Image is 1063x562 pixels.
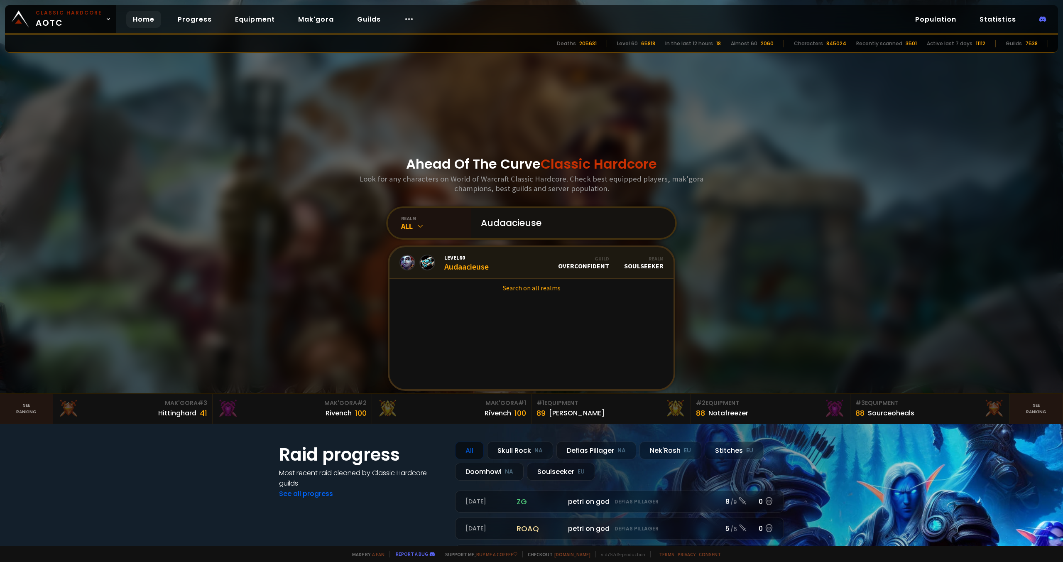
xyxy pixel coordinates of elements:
div: Mak'Gora [218,399,367,407]
div: Nek'Rosh [639,442,701,459]
a: Search on all realms [389,279,674,297]
a: Progress [171,11,218,28]
a: #3Equipment88Sourceoheals [850,394,1010,424]
div: 18 [716,40,721,47]
a: Mak'gora [291,11,340,28]
div: 88 [696,407,705,419]
div: Notafreezer [708,408,748,418]
div: 65818 [641,40,655,47]
a: [DATE]roaqpetri on godDefias Pillager5 /60 [455,518,784,540]
h3: Look for any characters on World of Warcraft Classic Hardcore. Check best equipped players, mak'g... [356,174,707,193]
div: Overconfident [558,255,609,270]
div: Doomhowl [455,463,524,481]
div: Skull Rock [487,442,553,459]
div: Stitches [705,442,764,459]
span: # 2 [696,399,705,407]
div: Almost 60 [731,40,757,47]
div: 845024 [826,40,846,47]
span: # 1 [536,399,544,407]
small: NA [617,447,626,455]
div: 88 [855,407,865,419]
small: NA [534,447,543,455]
a: Home [126,11,161,28]
div: Guilds [1006,40,1022,47]
a: Mak'Gora#1Rîvench100 [372,394,531,424]
h1: Ahead Of The Curve [406,154,657,174]
div: Soulseeker [624,255,664,270]
a: Mak'Gora#3Hittinghard41 [53,394,213,424]
div: Characters [794,40,823,47]
span: Classic Hardcore [541,155,657,173]
div: Soulseeker [527,463,595,481]
div: Mak'Gora [377,399,526,407]
a: Report a bug [396,551,428,557]
small: EU [684,447,691,455]
small: EU [746,447,753,455]
div: 41 [200,407,207,419]
div: [PERSON_NAME] [549,408,605,418]
div: Active last 7 days [927,40,972,47]
div: 205631 [579,40,597,47]
div: Sourceoheals [868,408,914,418]
div: 89 [536,407,546,419]
div: Realm [624,255,664,262]
a: Equipment [228,11,282,28]
span: # 1 [518,399,526,407]
a: Consent [699,551,721,557]
span: Made by [347,551,385,557]
div: Equipment [536,399,686,407]
div: Equipment [855,399,1004,407]
div: All [455,442,484,459]
a: Buy me a coffee [476,551,517,557]
h4: Most recent raid cleaned by Classic Hardcore guilds [279,468,445,488]
a: See all progress [279,489,333,498]
a: [DOMAIN_NAME] [554,551,590,557]
span: # 3 [855,399,865,407]
a: Population [909,11,963,28]
a: Statistics [973,11,1023,28]
div: Defias Pillager [556,442,636,459]
div: Mak'Gora [58,399,207,407]
div: 11112 [976,40,985,47]
small: NA [505,468,513,476]
div: 3501 [906,40,917,47]
a: Terms [659,551,674,557]
a: #1Equipment89[PERSON_NAME] [531,394,691,424]
a: Level60AudaacieuseGuildOverconfidentRealmSoulseeker [389,247,674,279]
a: a fan [372,551,385,557]
div: 100 [514,407,526,419]
a: [DATE]zgpetri on godDefias Pillager8 /90 [455,491,784,513]
span: Level 60 [444,254,489,261]
div: Audaacieuse [444,254,489,272]
a: Guilds [350,11,387,28]
span: AOTC [36,9,102,29]
input: Search a character... [476,208,665,238]
div: Rîvench [485,408,511,418]
a: Privacy [678,551,696,557]
div: Rivench [326,408,352,418]
div: In the last 12 hours [665,40,713,47]
span: Checkout [522,551,590,557]
span: Support me, [440,551,517,557]
small: Classic Hardcore [36,9,102,17]
div: 7538 [1025,40,1038,47]
span: # 3 [198,399,207,407]
div: All [401,221,471,231]
h1: Raid progress [279,442,445,468]
span: # 2 [357,399,367,407]
div: Level 60 [617,40,638,47]
div: Hittinghard [158,408,196,418]
div: Deaths [557,40,576,47]
a: Seeranking [1010,394,1063,424]
div: realm [401,215,471,221]
a: Mak'Gora#2Rivench100 [213,394,372,424]
a: #2Equipment88Notafreezer [691,394,850,424]
div: Equipment [696,399,845,407]
div: Recently scanned [856,40,902,47]
a: Classic HardcoreAOTC [5,5,116,33]
span: v. d752d5 - production [595,551,645,557]
div: Guild [558,255,609,262]
div: 2060 [761,40,774,47]
small: EU [578,468,585,476]
div: 100 [355,407,367,419]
